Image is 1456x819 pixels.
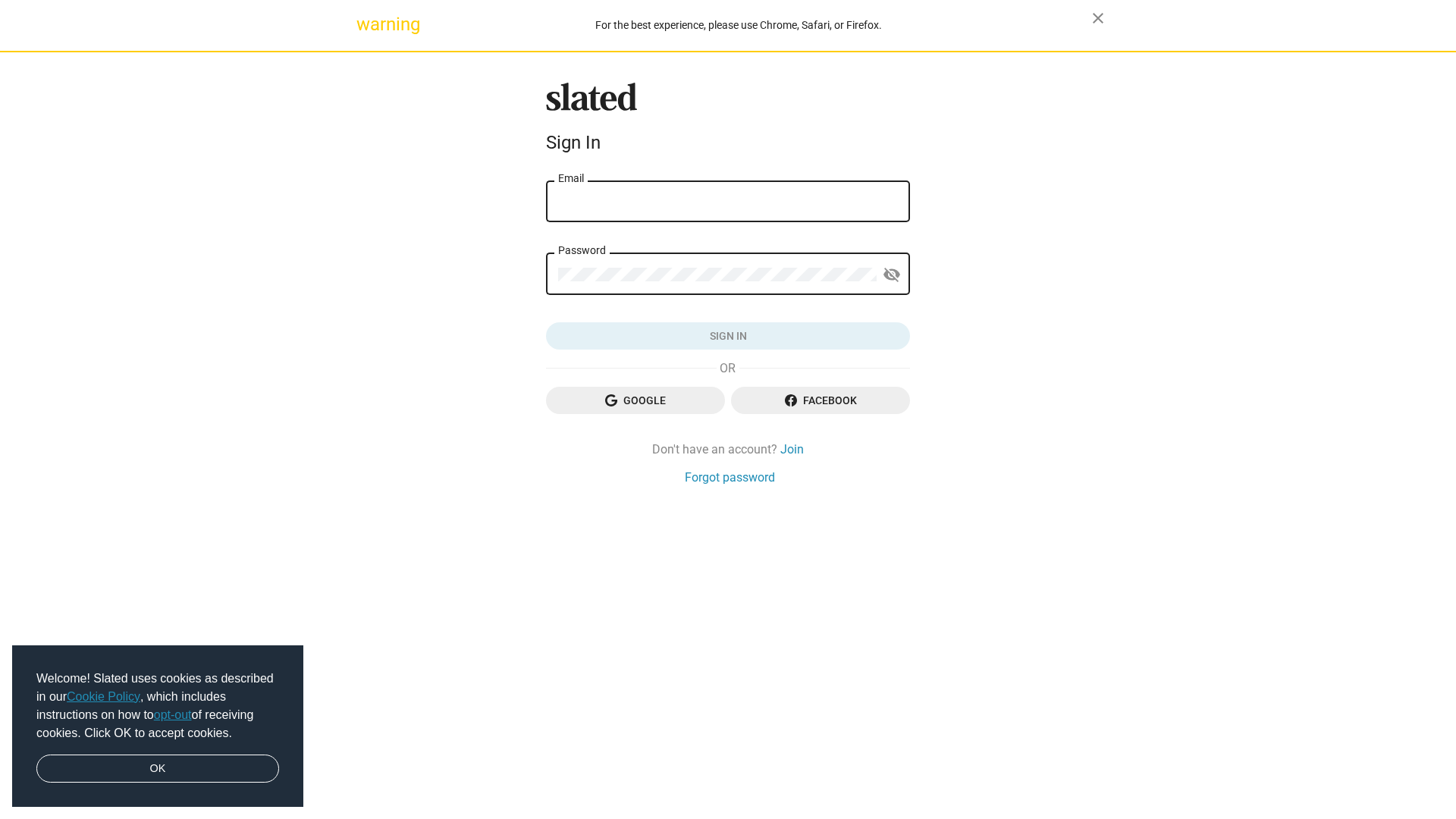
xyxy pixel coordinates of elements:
button: Facebook [731,387,910,414]
button: Google [546,387,725,414]
mat-icon: close [1089,9,1107,27]
span: Facebook [743,387,898,414]
a: Cookie Policy [67,690,140,703]
a: opt-out [154,708,192,721]
div: Don't have an account? [546,441,910,457]
span: Welcome! Slated uses cookies as described in our , which includes instructions on how to of recei... [36,670,279,742]
sl-branding: Sign In [546,83,910,160]
div: cookieconsent [12,645,303,808]
mat-icon: warning [356,15,375,33]
a: Join [780,441,804,457]
span: Google [558,387,713,414]
a: Forgot password [685,469,775,485]
mat-icon: visibility_off [883,263,901,287]
button: Show password [877,260,907,290]
div: For the best experience, please use Chrome, Safari, or Firefox. [385,15,1092,36]
div: Sign In [546,132,910,153]
a: dismiss cookie message [36,755,279,783]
